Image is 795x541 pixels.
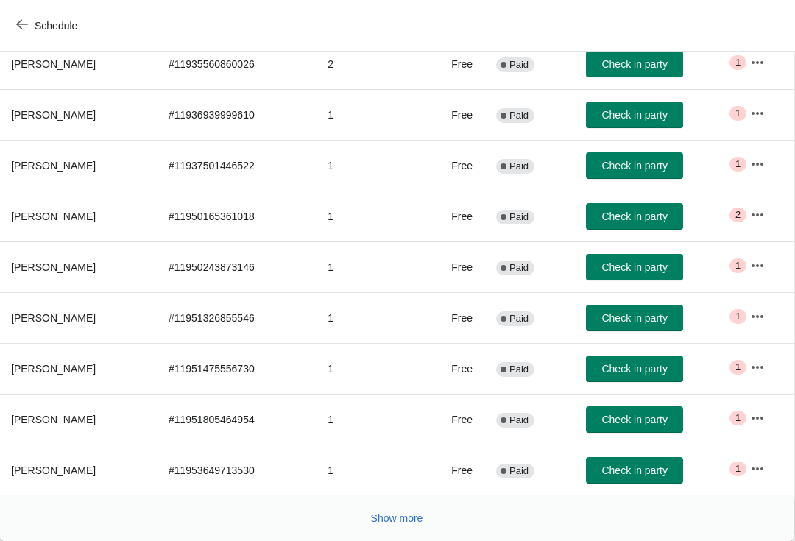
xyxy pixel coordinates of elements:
[157,445,316,495] td: # 11953649713530
[735,463,741,475] span: 1
[11,312,96,324] span: [PERSON_NAME]
[735,107,741,119] span: 1
[11,464,96,476] span: [PERSON_NAME]
[735,260,741,272] span: 1
[419,445,485,495] td: Free
[157,89,316,140] td: # 11936939999610
[419,89,485,140] td: Free
[601,211,667,222] span: Check in party
[509,211,529,223] span: Paid
[157,292,316,343] td: # 11951326855546
[316,445,418,495] td: 1
[419,191,485,241] td: Free
[509,110,529,121] span: Paid
[735,209,741,221] span: 2
[419,241,485,292] td: Free
[509,313,529,325] span: Paid
[419,38,485,89] td: Free
[509,465,529,477] span: Paid
[371,512,423,524] span: Show more
[735,361,741,373] span: 1
[419,140,485,191] td: Free
[586,51,683,77] button: Check in party
[157,343,316,394] td: # 11951475556730
[735,311,741,322] span: 1
[316,241,418,292] td: 1
[586,406,683,433] button: Check in party
[586,203,683,230] button: Check in party
[735,57,741,68] span: 1
[11,160,96,172] span: [PERSON_NAME]
[601,312,667,324] span: Check in party
[11,109,96,121] span: [PERSON_NAME]
[586,152,683,179] button: Check in party
[316,292,418,343] td: 1
[509,364,529,375] span: Paid
[11,414,96,425] span: [PERSON_NAME]
[601,363,667,375] span: Check in party
[316,191,418,241] td: 1
[601,464,667,476] span: Check in party
[419,394,485,445] td: Free
[316,38,418,89] td: 2
[509,59,529,71] span: Paid
[509,160,529,172] span: Paid
[601,414,667,425] span: Check in party
[419,343,485,394] td: Free
[316,394,418,445] td: 1
[11,363,96,375] span: [PERSON_NAME]
[601,261,667,273] span: Check in party
[157,191,316,241] td: # 11950165361018
[35,20,77,32] span: Schedule
[7,13,89,39] button: Schedule
[11,58,96,70] span: [PERSON_NAME]
[586,102,683,128] button: Check in party
[735,158,741,170] span: 1
[735,412,741,424] span: 1
[365,505,429,531] button: Show more
[509,262,529,274] span: Paid
[316,89,418,140] td: 1
[586,305,683,331] button: Check in party
[419,292,485,343] td: Free
[157,38,316,89] td: # 11935560860026
[586,254,683,280] button: Check in party
[601,58,667,70] span: Check in party
[586,457,683,484] button: Check in party
[11,211,96,222] span: [PERSON_NAME]
[157,394,316,445] td: # 11951805464954
[601,109,667,121] span: Check in party
[157,140,316,191] td: # 11937501446522
[316,343,418,394] td: 1
[509,414,529,426] span: Paid
[601,160,667,172] span: Check in party
[11,261,96,273] span: [PERSON_NAME]
[157,241,316,292] td: # 11950243873146
[316,140,418,191] td: 1
[586,356,683,382] button: Check in party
